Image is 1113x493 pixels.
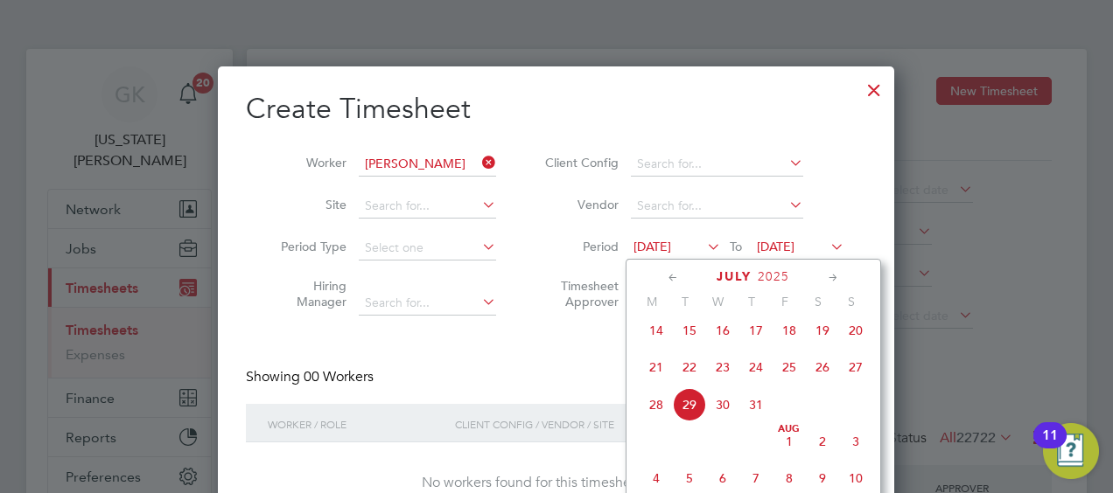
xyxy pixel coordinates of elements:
[640,388,673,421] span: 28
[768,294,801,309] span: F
[801,294,835,309] span: S
[304,368,374,385] span: 00 Workers
[268,278,346,309] label: Hiring Manager
[773,351,806,384] span: 25
[640,351,673,384] span: 21
[1043,423,1099,479] button: Open Resource Center, 11 new notifications
[735,294,768,309] span: T
[451,404,731,444] div: Client Config / Vendor / Site
[263,404,451,444] div: Worker / Role
[359,291,496,316] input: Search for...
[640,314,673,347] span: 14
[757,239,794,254] span: [DATE]
[635,294,668,309] span: M
[724,235,747,258] span: To
[839,425,872,458] span: 3
[706,314,739,347] span: 16
[739,351,773,384] span: 24
[806,351,839,384] span: 26
[673,351,706,384] span: 22
[1042,435,1058,458] div: 11
[839,314,872,347] span: 20
[540,239,619,254] label: Period
[359,152,496,177] input: Search for...
[268,239,346,254] label: Period Type
[706,351,739,384] span: 23
[806,314,839,347] span: 19
[631,152,803,177] input: Search for...
[673,388,706,421] span: 29
[359,194,496,219] input: Search for...
[246,368,377,386] div: Showing
[540,197,619,212] label: Vendor
[706,388,739,421] span: 30
[268,197,346,212] label: Site
[268,155,346,170] label: Worker
[773,314,806,347] span: 18
[668,294,702,309] span: T
[773,425,806,434] span: Aug
[839,351,872,384] span: 27
[540,278,619,309] label: Timesheet Approver
[246,91,866,128] h2: Create Timesheet
[739,388,773,421] span: 31
[835,294,868,309] span: S
[717,269,752,284] span: July
[263,474,849,492] div: No workers found for this timesheet period.
[673,314,706,347] span: 15
[702,294,735,309] span: W
[773,425,806,458] span: 1
[631,194,803,219] input: Search for...
[806,425,839,458] span: 2
[758,269,789,284] span: 2025
[359,236,496,260] input: Select one
[633,239,671,254] span: [DATE]
[739,314,773,347] span: 17
[540,155,619,170] label: Client Config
